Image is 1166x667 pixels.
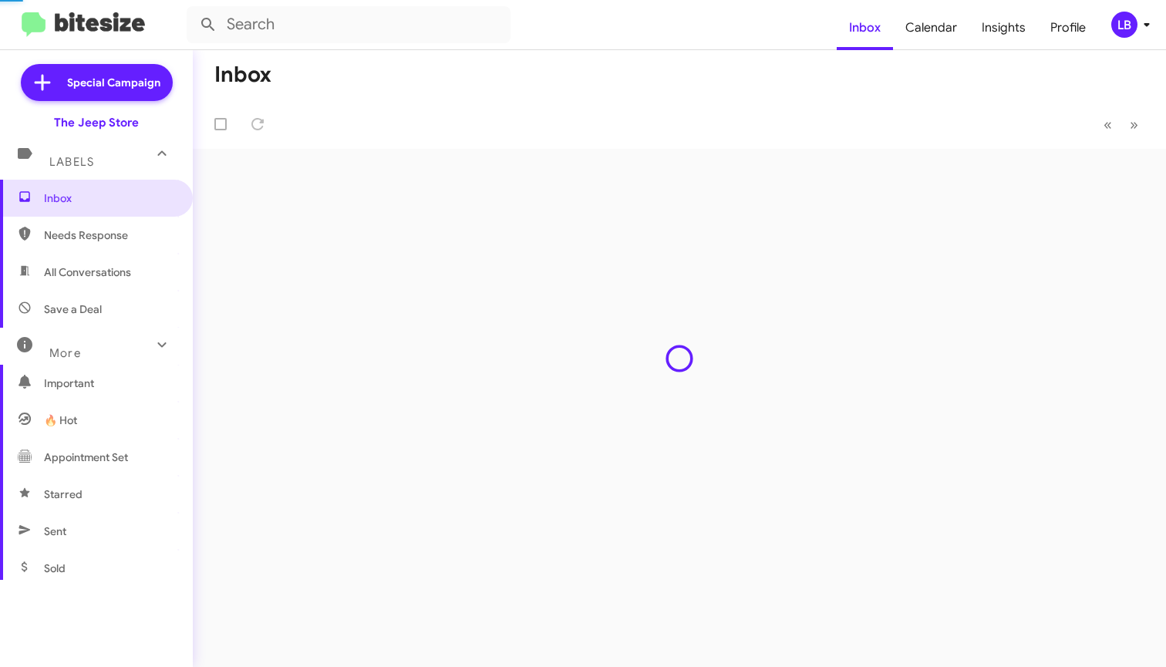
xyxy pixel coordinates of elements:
[44,450,128,465] span: Appointment Set
[187,6,511,43] input: Search
[44,190,175,206] span: Inbox
[54,115,139,130] div: The Jeep Store
[1111,12,1137,38] div: LB
[44,376,175,391] span: Important
[893,5,969,50] a: Calendar
[49,155,94,169] span: Labels
[67,75,160,90] span: Special Campaign
[49,346,81,360] span: More
[44,301,102,317] span: Save a Deal
[1130,115,1138,134] span: »
[21,64,173,101] a: Special Campaign
[44,264,131,280] span: All Conversations
[44,413,77,428] span: 🔥 Hot
[837,5,893,50] a: Inbox
[44,487,83,502] span: Starred
[1098,12,1149,38] button: LB
[969,5,1038,50] a: Insights
[1038,5,1098,50] a: Profile
[44,561,66,576] span: Sold
[1121,109,1147,140] button: Next
[1095,109,1147,140] nav: Page navigation example
[44,524,66,539] span: Sent
[1104,115,1112,134] span: «
[1094,109,1121,140] button: Previous
[214,62,271,87] h1: Inbox
[44,227,175,243] span: Needs Response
